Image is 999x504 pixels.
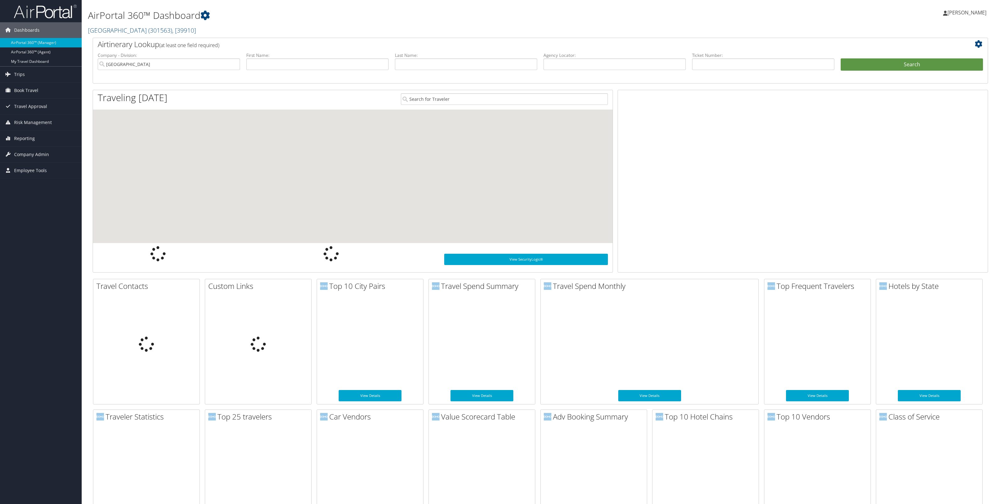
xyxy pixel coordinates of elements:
[208,411,311,422] h2: Top 25 travelers
[208,281,311,291] h2: Custom Links
[544,282,551,290] img: domo-logo.png
[172,26,196,35] span: , [ 39910 ]
[879,411,982,422] h2: Class of Service
[14,22,40,38] span: Dashboards
[692,52,834,58] label: Ticket Number:
[14,99,47,114] span: Travel Approval
[947,9,986,16] span: [PERSON_NAME]
[544,411,647,422] h2: Adv Booking Summary
[96,281,199,291] h2: Travel Contacts
[544,281,758,291] h2: Travel Spend Monthly
[320,411,423,422] h2: Car Vendors
[14,115,52,130] span: Risk Management
[88,26,196,35] a: [GEOGRAPHIC_DATA]
[544,413,551,420] img: domo-logo.png
[444,254,608,265] a: View SecurityLogic®
[618,390,681,401] a: View Details
[943,3,993,22] a: [PERSON_NAME]
[767,282,775,290] img: domo-logo.png
[14,163,47,178] span: Employee Tools
[841,58,983,71] button: Search
[432,411,535,422] h2: Value Scorecard Table
[432,281,535,291] h2: Travel Spend Summary
[879,413,887,420] img: domo-logo.png
[14,131,35,146] span: Reporting
[14,147,49,162] span: Company Admin
[14,83,38,98] span: Book Travel
[88,9,691,22] h1: AirPortal 360™ Dashboard
[401,93,608,105] input: Search for Traveler
[159,42,219,49] span: (at least one field required)
[320,281,423,291] h2: Top 10 City Pairs
[395,52,537,58] label: Last Name:
[450,390,513,401] a: View Details
[96,411,199,422] h2: Traveler Statistics
[767,411,871,422] h2: Top 10 Vendors
[320,282,328,290] img: domo-logo.png
[879,281,982,291] h2: Hotels by State
[208,413,216,420] img: domo-logo.png
[543,52,686,58] label: Agency Locator:
[898,390,961,401] a: View Details
[432,282,439,290] img: domo-logo.png
[98,91,167,104] h1: Traveling [DATE]
[98,52,240,58] label: Company - Division:
[879,282,887,290] img: domo-logo.png
[656,411,759,422] h2: Top 10 Hotel Chains
[656,413,663,420] img: domo-logo.png
[320,413,328,420] img: domo-logo.png
[767,281,871,291] h2: Top Frequent Travelers
[432,413,439,420] img: domo-logo.png
[14,4,77,19] img: airportal-logo.png
[786,390,849,401] a: View Details
[96,413,104,420] img: domo-logo.png
[339,390,401,401] a: View Details
[246,52,389,58] label: First Name:
[98,39,909,50] h2: Airtinerary Lookup
[767,413,775,420] img: domo-logo.png
[148,26,172,35] span: ( 301563 )
[14,67,25,82] span: Trips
